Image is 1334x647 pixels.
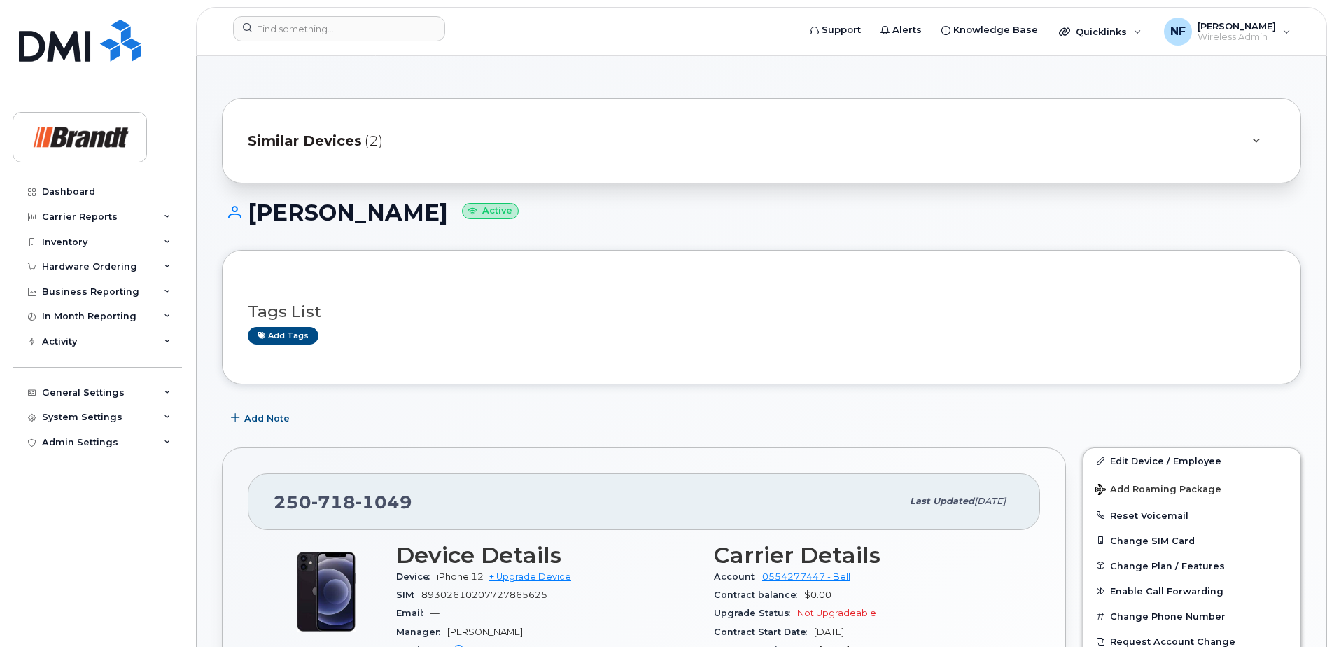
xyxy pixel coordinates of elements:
[462,203,519,219] small: Active
[430,608,440,618] span: —
[1083,528,1300,553] button: Change SIM Card
[910,496,974,506] span: Last updated
[248,327,318,345] a: Add tags
[284,550,368,634] img: iPhone_12.jpg
[396,543,697,568] h3: Device Details
[1083,474,1300,503] button: Add Roaming Package
[1083,604,1300,629] button: Change Phone Number
[797,608,876,618] span: Not Upgradeable
[1083,503,1300,528] button: Reset Voicemail
[311,492,356,513] span: 718
[974,496,1006,506] span: [DATE]
[489,571,571,582] a: + Upgrade Device
[1083,553,1300,578] button: Change Plan / Features
[1083,448,1300,473] a: Edit Device / Employee
[396,627,447,637] span: Manager
[365,131,383,151] span: (2)
[714,608,797,618] span: Upgrade Status
[222,405,302,431] button: Add Note
[222,200,1301,225] h1: [PERSON_NAME]
[804,590,831,600] span: $0.00
[396,571,437,582] span: Device
[1110,586,1223,597] span: Enable Call Forwarding
[714,627,814,637] span: Contract Start Date
[1110,560,1225,571] span: Change Plan / Features
[248,303,1275,321] h3: Tags List
[356,492,412,513] span: 1049
[714,571,762,582] span: Account
[274,492,412,513] span: 250
[762,571,850,582] a: 0554277447 - Bell
[814,627,844,637] span: [DATE]
[714,543,1015,568] h3: Carrier Details
[714,590,804,600] span: Contract balance
[244,412,290,425] span: Add Note
[447,627,523,637] span: [PERSON_NAME]
[437,571,484,582] span: iPhone 12
[421,590,547,600] span: 89302610207727865625
[1083,578,1300,604] button: Enable Call Forwarding
[1095,484,1221,497] span: Add Roaming Package
[396,608,430,618] span: Email
[248,131,362,151] span: Similar Devices
[396,590,421,600] span: SIM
